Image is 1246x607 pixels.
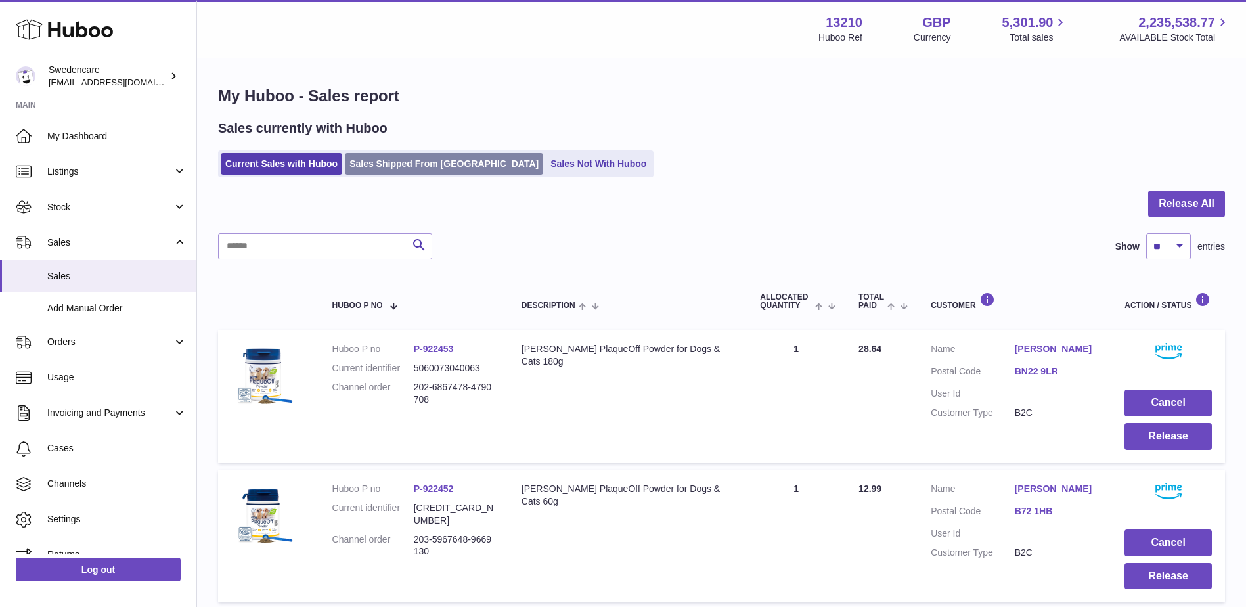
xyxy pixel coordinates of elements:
span: Usage [47,371,187,384]
a: B72 1HB [1015,505,1099,518]
div: Swedencare [49,64,167,89]
dt: User Id [931,528,1015,540]
a: [PERSON_NAME] [1015,343,1099,355]
button: Release [1124,563,1212,590]
span: Total sales [1010,32,1068,44]
strong: GBP [922,14,950,32]
dd: B2C [1015,547,1099,559]
span: Settings [47,513,187,526]
span: Add Manual Order [47,302,187,315]
img: gemma.horsfield@swedencare.co.uk [16,66,35,86]
div: Action / Status [1124,292,1212,310]
span: Sales [47,270,187,282]
dd: 5060073040063 [414,362,495,374]
a: [PERSON_NAME] [1015,483,1099,495]
dt: Postal Code [931,505,1015,521]
dt: Postal Code [931,365,1015,381]
span: 5,301.90 [1002,14,1054,32]
span: ALLOCATED Quantity [760,293,811,310]
a: 2,235,538.77 AVAILABLE Stock Total [1119,14,1230,44]
div: Huboo Ref [818,32,862,44]
button: Release All [1148,191,1225,217]
span: Cases [47,442,187,455]
span: [EMAIL_ADDRESS][DOMAIN_NAME] [49,77,193,87]
span: Stock [47,201,173,214]
img: primelogo.png [1155,343,1182,359]
span: Orders [47,336,173,348]
span: Huboo P no [332,302,383,310]
td: 1 [747,470,845,602]
dt: Name [931,343,1015,359]
dt: Current identifier [332,362,414,374]
dt: Huboo P no [332,483,414,495]
strong: 13210 [826,14,862,32]
dd: B2C [1015,407,1099,419]
div: Customer [931,292,1098,310]
dt: Current identifier [332,502,414,527]
dt: Customer Type [931,547,1015,559]
a: P-922452 [414,483,454,494]
dt: User Id [931,388,1015,400]
img: $_57.JPG [231,483,297,549]
img: primelogo.png [1155,483,1182,499]
a: Sales Shipped From [GEOGRAPHIC_DATA] [345,153,543,175]
div: [PERSON_NAME] PlaqueOff Powder for Dogs & Cats 180g [522,343,734,368]
span: Returns [47,549,187,561]
dt: Huboo P no [332,343,414,355]
a: BN22 9LR [1015,365,1099,378]
a: Sales Not With Huboo [546,153,651,175]
div: Currency [914,32,951,44]
label: Show [1115,240,1140,253]
span: Invoicing and Payments [47,407,173,419]
dt: Name [931,483,1015,499]
td: 1 [747,330,845,462]
dt: Channel order [332,381,414,406]
span: Channels [47,478,187,490]
span: 12.99 [858,483,881,494]
dt: Channel order [332,533,414,558]
span: entries [1197,240,1225,253]
a: Current Sales with Huboo [221,153,342,175]
span: 2,235,538.77 [1138,14,1215,32]
dd: 203-5967648-9669130 [414,533,495,558]
h2: Sales currently with Huboo [218,120,388,137]
span: Sales [47,236,173,249]
div: [PERSON_NAME] PlaqueOff Powder for Dogs & Cats 60g [522,483,734,508]
img: $_57.JPG [231,343,297,409]
dd: [CREDIT_CARD_NUMBER] [414,502,495,527]
dt: Customer Type [931,407,1015,419]
span: Listings [47,166,173,178]
h1: My Huboo - Sales report [218,85,1225,106]
span: Description [522,302,575,310]
a: Log out [16,558,181,581]
span: Total paid [858,293,884,310]
button: Cancel [1124,529,1212,556]
span: AVAILABLE Stock Total [1119,32,1230,44]
dd: 202-6867478-4790708 [414,381,495,406]
span: 28.64 [858,344,881,354]
button: Cancel [1124,390,1212,416]
a: P-922453 [414,344,454,354]
button: Release [1124,423,1212,450]
span: My Dashboard [47,130,187,143]
a: 5,301.90 Total sales [1002,14,1069,44]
